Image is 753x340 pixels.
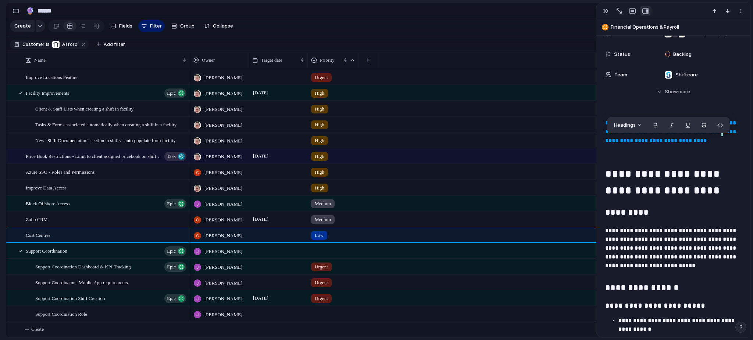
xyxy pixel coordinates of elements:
span: High [315,137,324,144]
span: Support Coordination [26,246,67,255]
span: Create [31,326,44,333]
button: Headings [610,119,647,131]
span: Status [614,51,630,58]
span: High [315,184,324,192]
span: [PERSON_NAME] [204,216,242,224]
button: Filter [138,20,165,32]
span: Owner [202,57,215,64]
span: Team [614,71,627,79]
span: [PERSON_NAME] [204,279,242,287]
span: Low [315,232,324,239]
span: Cost Centres [26,231,50,239]
span: Block Offshore Access [26,199,70,207]
span: [PERSON_NAME] [204,232,242,239]
span: [DATE] [251,215,270,224]
button: Epic [164,262,186,272]
button: Epic [164,199,186,209]
span: Task [167,151,176,162]
span: Support Coordination Dashboard & KPI Tracking [35,262,131,271]
span: Epic [167,199,176,209]
span: [PERSON_NAME] [204,122,242,129]
span: [PERSON_NAME] [204,311,242,318]
span: [PERSON_NAME] [204,74,242,82]
span: Improve Data Access [26,183,67,192]
span: Improve Locations Feature [26,73,78,81]
button: Group [168,20,198,32]
span: [PERSON_NAME] [204,137,242,145]
span: Create [14,22,31,30]
span: Urgent [315,295,328,302]
span: Zoho CRM [26,215,48,223]
span: Filter [150,22,162,30]
button: Showmore [605,85,741,98]
span: Target date [261,57,282,64]
span: is [46,41,50,48]
span: Name [34,57,46,64]
span: Show [665,88,678,95]
span: more [678,88,690,95]
div: 🔮 [26,6,34,16]
span: High [315,153,324,160]
button: Fields [107,20,135,32]
span: Urgent [315,74,328,81]
span: Priority [320,57,335,64]
button: Financial Operations & Payroll [600,21,747,33]
span: Epic [167,88,176,98]
button: Afford [50,40,79,48]
span: [PERSON_NAME] [204,264,242,271]
span: [PERSON_NAME] [204,185,242,192]
span: Group [180,22,195,30]
span: [DATE] [251,152,270,160]
span: [DATE] [251,294,270,303]
span: Support Coordination Shift Creation [35,294,105,302]
span: Azure SSO - Roles and Permissions [26,167,94,176]
span: [PERSON_NAME] [204,90,242,97]
span: Price Book Restrictions - Limit to client assigned pricebook on shift creation [26,152,162,160]
span: Headings [614,122,636,129]
span: Epic [167,246,176,256]
span: Facility Improvements [26,88,69,97]
span: Tasks & Forms associated automatically when creating a shift in a facility [35,120,176,129]
button: Epic [164,246,186,256]
span: Urgent [315,263,328,271]
span: Financial Operations & Payroll [611,23,747,31]
button: Epic [164,294,186,303]
span: Afford [62,41,78,48]
span: High [315,105,324,113]
button: Collapse [201,20,236,32]
span: Support Coordinator - Mobile App requirements [35,278,128,286]
span: Shiftcare [675,71,698,79]
span: [DATE] [251,88,270,97]
span: Fields [119,22,132,30]
span: [PERSON_NAME] [204,200,242,208]
span: Epic [167,293,176,304]
span: [PERSON_NAME] [204,169,242,176]
button: Add filter [92,39,129,50]
span: [PERSON_NAME] [204,153,242,160]
button: Epic [164,88,186,98]
span: Customer [22,41,44,48]
span: Medium [315,216,331,223]
button: Create [10,20,35,32]
span: Support Coordination Role [35,310,87,318]
span: Backlog [673,51,692,58]
span: [PERSON_NAME] [204,295,242,303]
span: [PERSON_NAME] [204,248,242,255]
span: High [315,121,324,129]
span: Collapse [213,22,233,30]
span: Client & Staff Lists when creating a shift in facility [35,104,133,113]
span: Add filter [104,41,125,48]
span: [PERSON_NAME] [204,106,242,113]
span: High [315,169,324,176]
span: New "Shift Documentation" section in shifts - auto populate from facility [35,136,176,144]
span: Epic [167,262,176,272]
button: is [44,40,51,48]
span: High [315,90,324,97]
button: 🔮 [24,5,36,17]
span: Medium [315,200,331,207]
button: Task [164,152,186,161]
span: Urgent [315,279,328,286]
